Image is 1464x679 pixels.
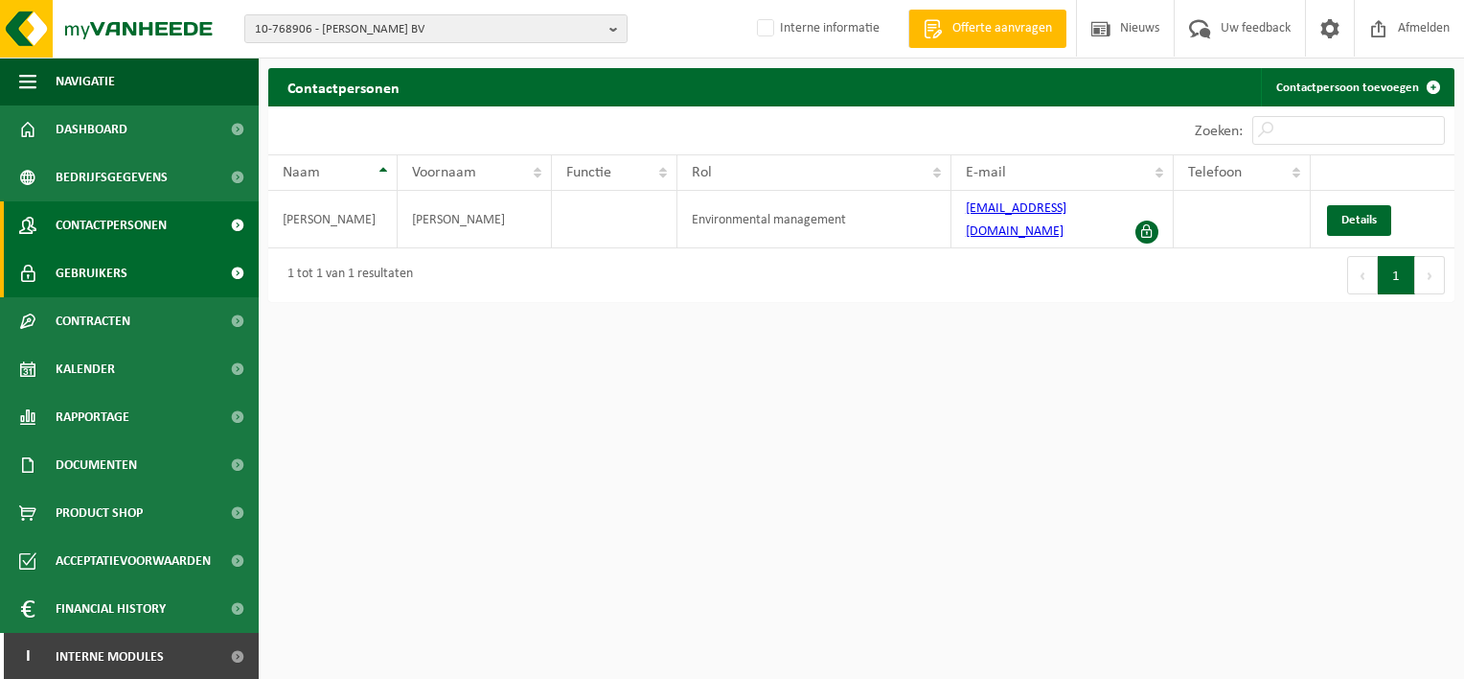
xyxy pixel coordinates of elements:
[398,191,552,248] td: [PERSON_NAME]
[692,165,712,180] span: Rol
[255,15,602,44] span: 10-768906 - [PERSON_NAME] BV
[753,14,880,43] label: Interne informatie
[908,10,1066,48] a: Offerte aanvragen
[948,19,1057,38] span: Offerte aanvragen
[56,489,143,537] span: Product Shop
[966,201,1066,239] a: [EMAIL_ADDRESS][DOMAIN_NAME]
[56,441,137,489] span: Documenten
[677,191,950,248] td: Environmental management
[244,14,628,43] button: 10-768906 - [PERSON_NAME] BV
[268,68,419,105] h2: Contactpersonen
[1341,214,1377,226] span: Details
[1378,256,1415,294] button: 1
[56,201,167,249] span: Contactpersonen
[1347,256,1378,294] button: Previous
[56,537,211,585] span: Acceptatievoorwaarden
[56,585,166,633] span: Financial History
[566,165,611,180] span: Functie
[1327,205,1391,236] a: Details
[56,249,127,297] span: Gebruikers
[412,165,476,180] span: Voornaam
[56,345,115,393] span: Kalender
[1415,256,1445,294] button: Next
[1261,68,1453,106] a: Contactpersoon toevoegen
[56,105,127,153] span: Dashboard
[966,165,1006,180] span: E-mail
[56,153,168,201] span: Bedrijfsgegevens
[268,191,398,248] td: [PERSON_NAME]
[283,165,320,180] span: Naam
[56,393,129,441] span: Rapportage
[1195,124,1243,139] label: Zoeken:
[56,297,130,345] span: Contracten
[56,58,115,105] span: Navigatie
[278,258,413,293] div: 1 tot 1 van 1 resultaten
[1188,165,1242,180] span: Telefoon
